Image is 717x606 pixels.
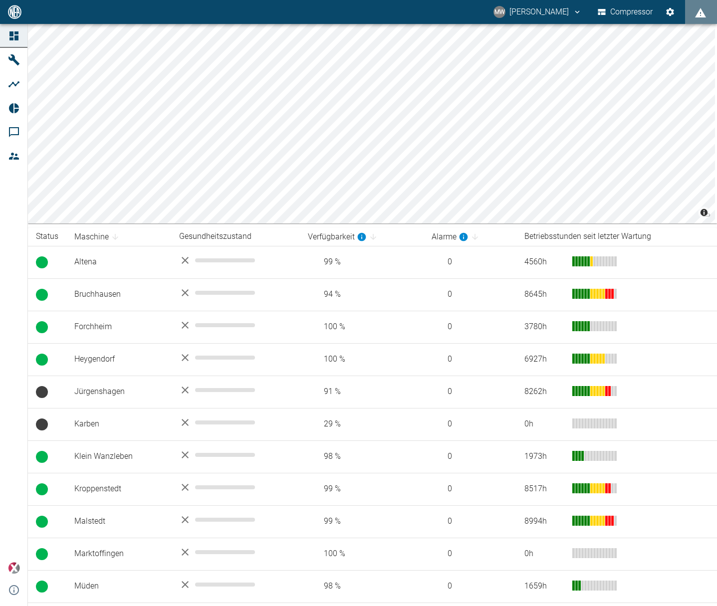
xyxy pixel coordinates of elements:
[524,581,564,592] div: 1659 h
[36,483,48,495] span: Betrieb
[179,254,292,266] div: No data
[524,483,564,495] div: 8517 h
[493,6,505,18] div: MW
[524,451,564,462] div: 1973 h
[492,3,583,21] button: markus.wilshusen@arcanum-energy.de
[36,451,48,463] span: Betrieb
[28,24,715,223] canvas: Map
[432,256,508,268] span: 0
[66,505,171,538] td: Malstedt
[36,418,48,430] span: Keine Daten
[179,579,292,591] div: No data
[308,256,416,268] span: 99 %
[661,3,679,21] button: Einstellungen
[432,386,508,398] span: 0
[28,227,66,246] th: Status
[36,321,48,333] span: Betrieb
[66,246,171,278] td: Altena
[524,516,564,527] div: 8994 h
[432,451,508,462] span: 0
[308,354,416,365] span: 100 %
[66,408,171,440] td: Karben
[36,256,48,268] span: Betrieb
[179,449,292,461] div: No data
[66,473,171,505] td: Kroppenstedt
[179,514,292,526] div: No data
[179,384,292,396] div: No data
[36,386,48,398] span: Betrieb
[179,481,292,493] div: No data
[308,321,416,333] span: 100 %
[308,516,416,527] span: 99 %
[36,354,48,366] span: Betrieb
[432,516,508,527] span: 0
[524,321,564,333] div: 3780 h
[66,376,171,408] td: Jürgenshagen
[179,319,292,331] div: No data
[432,418,508,430] span: 0
[36,581,48,593] span: Betrieb
[524,289,564,300] div: 8645 h
[66,440,171,473] td: Klein Wanzleben
[432,581,508,592] span: 0
[66,278,171,311] td: Bruchhausen
[516,227,717,246] th: Betriebsstunden seit letzter Wartung
[66,538,171,570] td: Marktoffingen
[432,289,508,300] span: 0
[596,3,655,21] button: Compressor
[171,227,300,246] th: Gesundheitszustand
[524,548,564,560] div: 0 h
[524,386,564,398] div: 8262 h
[36,516,48,528] span: Betrieb
[308,581,416,592] span: 98 %
[66,311,171,343] td: Forchheim
[524,418,564,430] div: 0 h
[7,5,22,18] img: logo
[179,416,292,428] div: No data
[36,289,48,301] span: Betrieb
[308,231,367,243] div: berechnet für die letzten 7 Tage
[308,548,416,560] span: 100 %
[74,231,122,243] span: Maschine
[432,354,508,365] span: 0
[308,451,416,462] span: 98 %
[308,289,416,300] span: 94 %
[179,352,292,364] div: No data
[432,483,508,495] span: 0
[66,343,171,376] td: Heygendorf
[66,570,171,603] td: Müden
[179,546,292,558] div: No data
[432,231,469,243] div: berechnet für die letzten 7 Tage
[308,483,416,495] span: 99 %
[8,562,20,574] img: Xplore Logo
[36,548,48,560] span: Betrieb
[179,287,292,299] div: No data
[524,354,564,365] div: 6927 h
[524,256,564,268] div: 4560 h
[432,321,508,333] span: 0
[308,418,416,430] span: 29 %
[432,548,508,560] span: 0
[308,386,416,398] span: 91 %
